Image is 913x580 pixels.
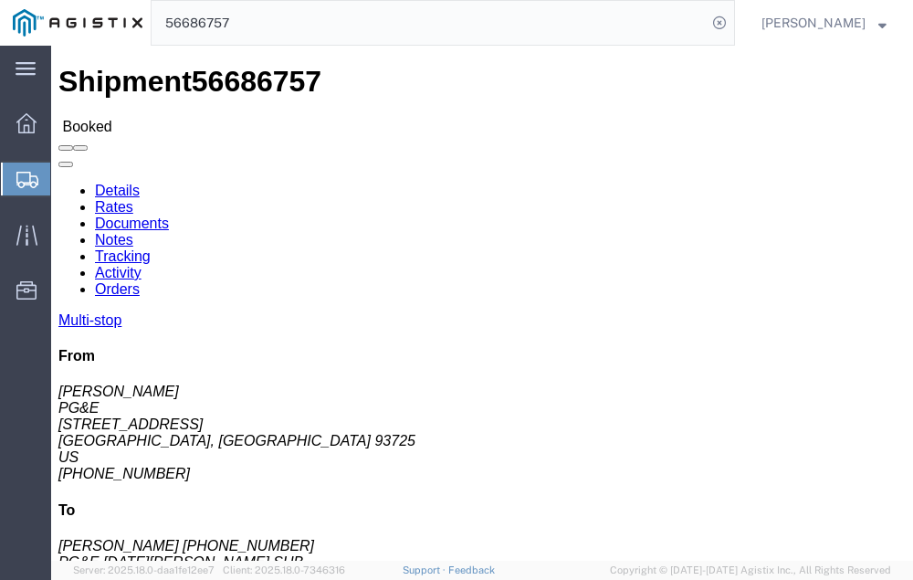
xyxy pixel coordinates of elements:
a: Feedback [448,564,495,575]
img: logo [13,9,142,37]
iframe: FS Legacy Container [51,46,913,561]
span: Client: 2025.18.0-7346316 [223,564,345,575]
span: Copyright © [DATE]-[DATE] Agistix Inc., All Rights Reserved [610,563,891,578]
a: Support [403,564,448,575]
span: Server: 2025.18.0-daa1fe12ee7 [73,564,215,575]
button: [PERSON_NAME] [761,12,887,34]
input: Search for shipment number, reference number [152,1,707,45]
span: Neil Coehlo [761,13,866,33]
